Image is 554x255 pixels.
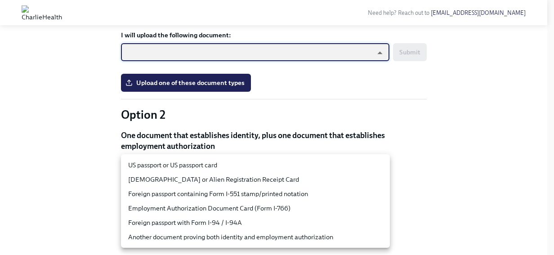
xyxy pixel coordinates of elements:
li: Foreign passport with Form I-94 / I-94A [121,215,390,230]
li: US passport or US passport card [121,158,390,172]
li: Another document proving both identity and employment authorization [121,230,390,244]
li: Employment Authorization Document Card (Form I-766) [121,201,390,215]
li: Foreign passport containing Form I-551 stamp/printed notation [121,187,390,201]
li: [DEMOGRAPHIC_DATA] or Alien Registration Receipt Card [121,172,390,187]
